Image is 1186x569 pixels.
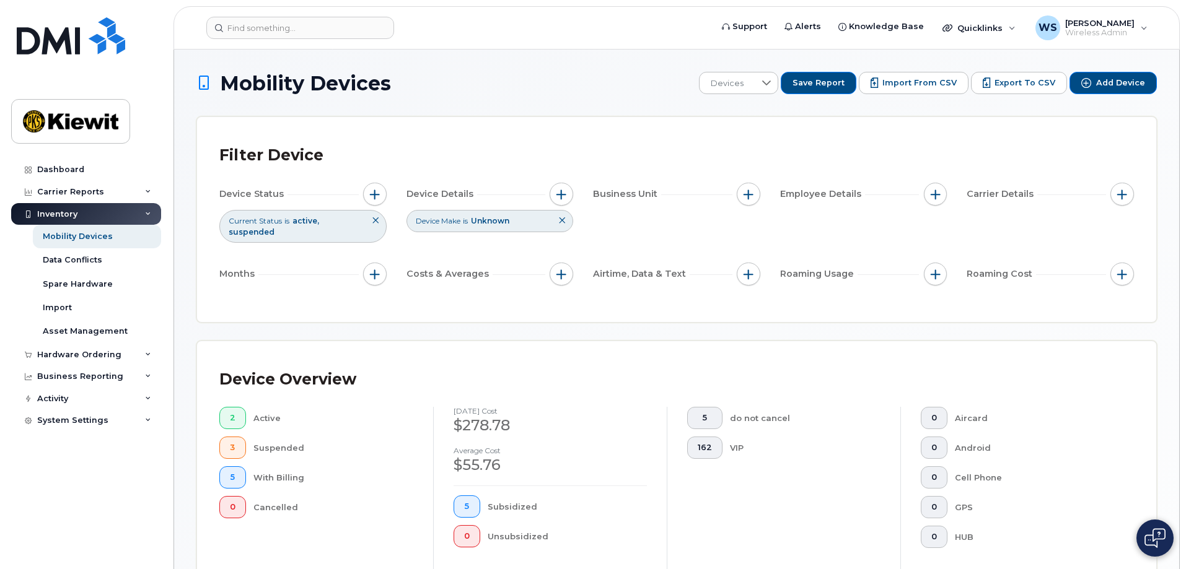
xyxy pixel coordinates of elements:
[219,139,323,172] div: Filter Device
[687,407,723,429] button: 5
[230,413,235,423] span: 2
[454,407,647,415] h4: [DATE] cost
[780,188,865,201] span: Employee Details
[882,77,957,89] span: Import from CSV
[921,526,947,548] button: 0
[454,495,480,518] button: 5
[955,466,1115,489] div: Cell Phone
[454,446,647,454] h4: Average cost
[967,188,1037,201] span: Carrier Details
[931,472,937,482] span: 0
[859,72,969,94] button: Import from CSV
[229,215,282,226] span: Current Status
[464,531,470,541] span: 0
[219,267,258,280] span: Months
[219,363,356,396] div: Device Overview
[730,437,881,459] div: VIP
[253,407,414,429] div: Active
[931,443,937,453] span: 0
[698,413,712,423] span: 5
[931,413,937,423] span: 0
[454,525,480,547] button: 0
[955,496,1115,518] div: GPS
[219,466,246,489] button: 5
[781,72,856,94] button: Save Report
[406,267,493,280] span: Costs & Averages
[471,216,509,225] span: Unknown
[454,415,647,436] div: $278.78
[284,215,289,226] span: is
[955,526,1115,548] div: HUB
[488,495,648,518] div: Subsidized
[219,407,246,429] button: 2
[921,407,947,429] button: 0
[593,267,690,280] span: Airtime, Data & Text
[220,72,391,94] span: Mobility Devices
[955,437,1115,459] div: Android
[730,407,881,429] div: do not cancel
[931,502,937,512] span: 0
[793,77,845,89] span: Save Report
[488,525,648,547] div: Unsubsidized
[253,437,414,459] div: Suspended
[219,437,246,459] button: 3
[253,466,414,489] div: With Billing
[219,188,288,201] span: Device Status
[230,502,235,512] span: 0
[416,215,460,226] span: Device Make
[219,496,246,518] button: 0
[253,496,414,518] div: Cancelled
[1144,528,1166,548] img: Open chat
[955,407,1115,429] div: Aircard
[921,437,947,459] button: 0
[687,437,723,459] button: 162
[971,72,1067,94] button: Export to CSV
[463,215,468,226] span: is
[700,72,755,95] span: Devices
[780,267,858,280] span: Roaming Usage
[593,188,661,201] span: Business Unit
[230,443,235,453] span: 3
[967,267,1036,280] span: Roaming Cost
[698,443,712,453] span: 162
[230,472,235,482] span: 5
[406,188,477,201] span: Device Details
[921,496,947,518] button: 0
[454,454,647,476] div: $55.76
[921,466,947,489] button: 0
[292,216,319,225] span: active
[1096,77,1145,89] span: Add Device
[995,77,1055,89] span: Export to CSV
[931,532,937,542] span: 0
[464,502,470,511] span: 5
[229,227,275,237] span: suspended
[1070,72,1157,94] button: Add Device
